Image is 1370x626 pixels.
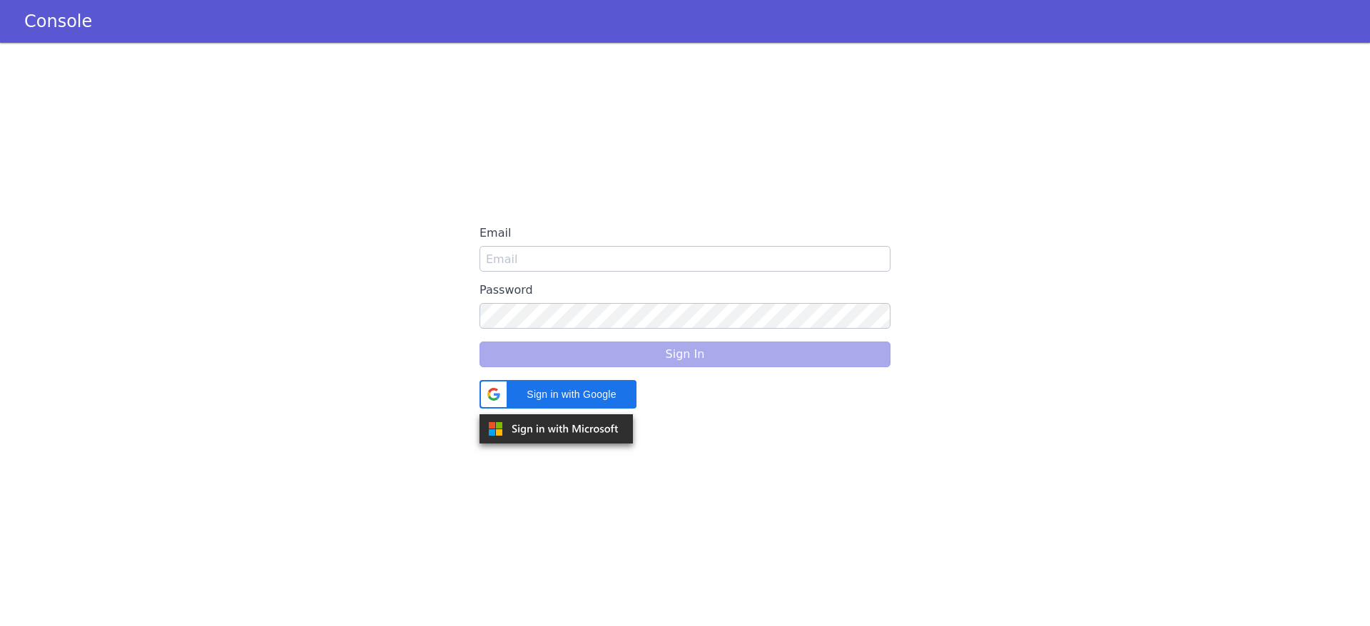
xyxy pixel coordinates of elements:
[479,414,633,443] img: azure.svg
[479,380,636,409] div: Sign in with Google
[479,277,890,303] label: Password
[479,246,890,272] input: Email
[515,387,628,402] span: Sign in with Google
[479,220,890,246] label: Email
[7,11,109,31] a: Console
